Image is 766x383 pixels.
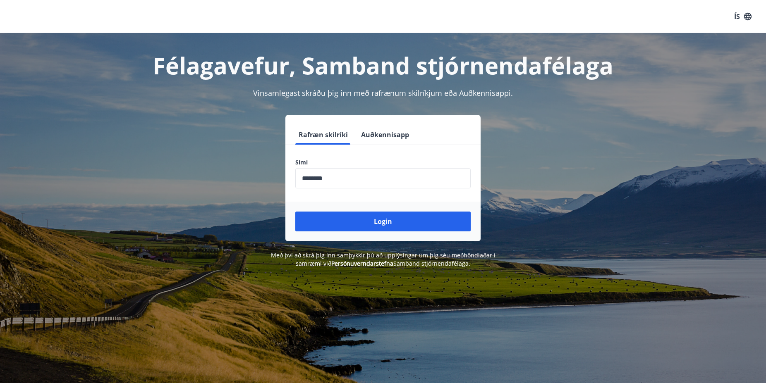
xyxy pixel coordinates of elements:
[358,125,412,145] button: Auðkennisapp
[271,251,496,267] span: Með því að skrá þig inn samþykkir þú að upplýsingar um þig séu meðhöndlaðar í samræmi við Samband...
[95,50,671,81] h1: Félagavefur, Samband stjórnendafélaga
[295,125,351,145] button: Rafræn skilríki
[295,158,471,167] label: Sími
[295,212,471,231] button: Login
[253,88,513,98] span: Vinsamlegast skráðu þig inn með rafrænum skilríkjum eða Auðkennisappi.
[730,9,756,24] button: ÍS
[331,259,393,267] a: Persónuverndarstefna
